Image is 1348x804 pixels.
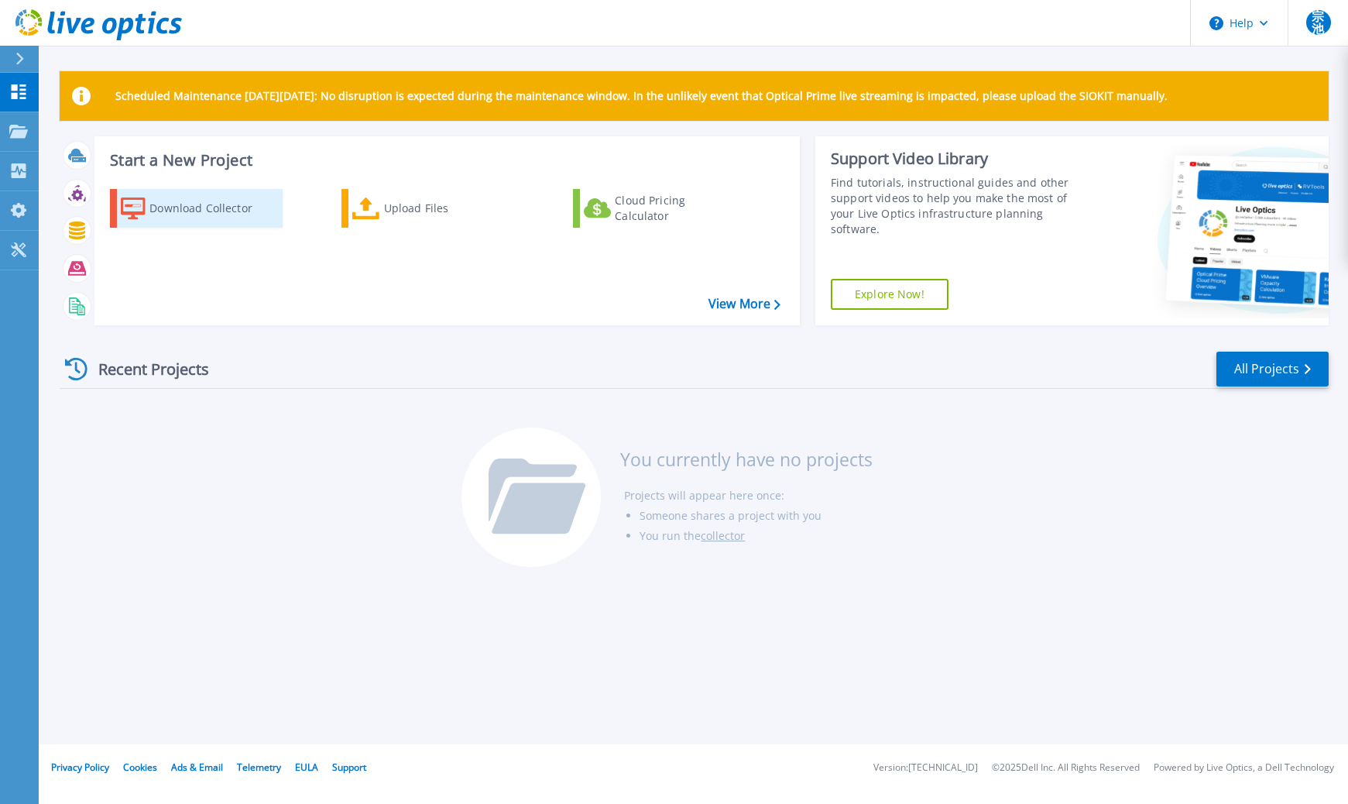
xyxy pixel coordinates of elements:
p: Scheduled Maintenance [DATE][DATE]: No disruption is expected during the maintenance window. In t... [115,90,1168,102]
a: Telemetry [237,761,281,774]
a: All Projects [1216,352,1329,387]
a: Support [332,761,366,774]
h3: You currently have no projects [620,451,873,468]
a: Cloud Pricing Calculator [573,189,746,228]
a: collector [701,528,745,543]
div: Recent Projects [60,350,230,388]
a: Upload Files [341,189,514,228]
li: You run the [640,526,873,546]
li: Projects will appear here once: [624,486,873,506]
div: Cloud Pricing Calculator [615,193,739,224]
li: Someone shares a project with you [640,506,873,526]
li: © 2025 Dell Inc. All Rights Reserved [992,763,1140,773]
a: Privacy Policy [51,761,109,774]
li: Version: [TECHNICAL_ID] [873,763,978,773]
a: EULA [295,761,318,774]
div: Download Collector [149,193,273,224]
a: View More [708,297,780,311]
div: Find tutorials, instructional guides and other support videos to help you make the most of your L... [831,175,1091,237]
a: Explore Now! [831,279,948,310]
div: Support Video Library [831,149,1091,169]
span: 宗池 [1306,10,1331,35]
div: Upload Files [384,193,508,224]
h3: Start a New Project [110,152,780,169]
a: Cookies [123,761,157,774]
li: Powered by Live Optics, a Dell Technology [1154,763,1334,773]
a: Download Collector [110,189,283,228]
a: Ads & Email [171,761,223,774]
